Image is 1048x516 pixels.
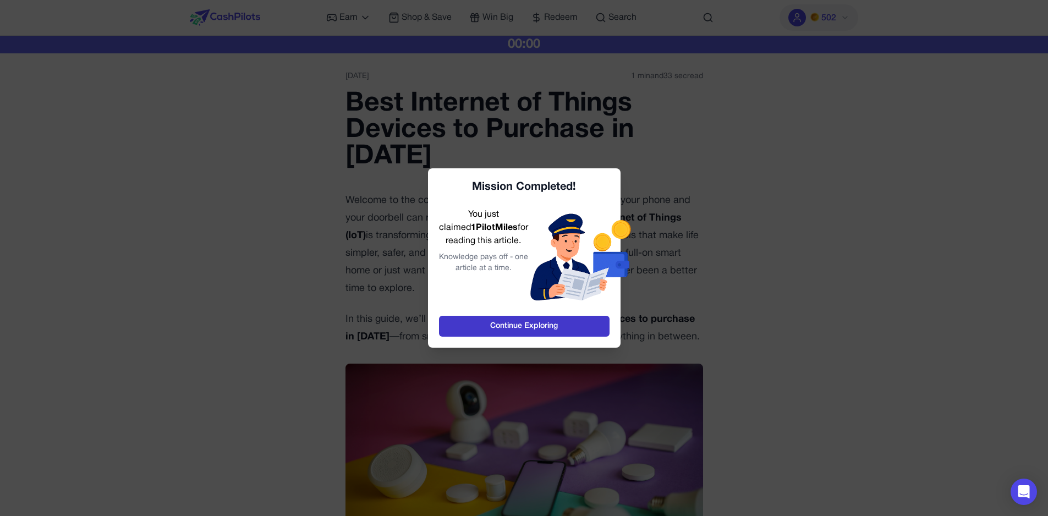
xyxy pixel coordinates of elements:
span: 1 PilotMiles [471,224,518,232]
img: Clamed Article [528,208,634,305]
div: Mission Completed! [439,179,610,195]
div: You just claimed for reading this article. [439,208,528,305]
div: Open Intercom Messenger [1011,479,1037,505]
div: Knowledge pays off - one article at a time. [439,252,528,274]
a: Continue Exploring [439,316,610,337]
